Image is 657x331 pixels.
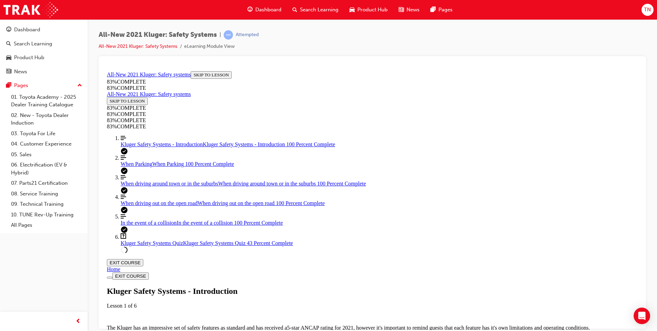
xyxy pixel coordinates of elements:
a: 08. Service Training [8,189,85,199]
button: Pages [3,79,85,92]
a: 10. TUNE Rev-Up Training [8,210,85,220]
div: 83 % COMPLETE [3,17,534,23]
a: Dashboard [3,23,85,36]
li: eLearning Module View [184,43,235,51]
div: Pages [14,82,28,89]
a: All-New 2021 Kluger: Safety systems [3,23,87,29]
a: 05. Sales [8,149,85,160]
span: up-icon [77,81,82,90]
section: Lesson Header [3,218,534,241]
a: All-New 2021 Kluger: Safety Systems [99,43,177,49]
span: guage-icon [247,6,253,14]
div: Open Intercom Messenger [634,308,650,324]
span: All-New 2021 Kluger: Safety Systems [99,31,217,39]
a: All Pages [8,220,85,231]
a: pages-iconPages [425,3,458,17]
a: Home [3,198,534,204]
a: news-iconNews [393,3,425,17]
div: 83 % COMPLETE [3,49,534,55]
nav: Course Outline [3,67,534,185]
div: Search Learning [14,40,52,48]
span: pages-icon [6,83,11,89]
section: Course Information [3,3,534,23]
a: 5-star ANCAP rating for 2021 [183,256,249,262]
span: learningRecordVerb_ATTEMPT-icon [224,30,233,40]
section: Course Overview [3,3,534,185]
button: EXIT COURSE [3,191,39,198]
span: Dashboard [255,6,281,14]
a: 09. Technical Training [8,199,85,210]
div: Dashboard [14,26,40,34]
span: news-icon [6,69,11,75]
span: search-icon [6,41,11,47]
div: Lesson 1 of 6 [3,234,534,241]
a: 02. New - Toyota Dealer Induction [8,110,85,128]
span: Product Hub [357,6,388,14]
button: TN [642,4,654,16]
button: SKIP TO LESSON [87,3,127,10]
div: Attempted [236,32,259,38]
a: search-iconSearch Learning [287,3,344,17]
span: News [407,6,420,14]
div: 83 % COMPLETE [3,55,534,61]
div: News [14,68,27,76]
span: Pages [438,6,453,14]
div: 83 % COMPLETE [3,43,99,49]
span: search-icon [292,6,297,14]
div: 83 % COMPLETE [3,36,99,43]
span: prev-icon [76,317,81,326]
a: guage-iconDashboard [242,3,287,17]
span: TN [644,6,651,14]
p: The Kluger has an impressive set of safety features as standard and has received a , however it's... [3,256,534,263]
a: News [3,65,85,78]
section: Course Information [3,23,99,49]
span: news-icon [399,6,404,14]
div: Product Hub [14,54,44,62]
span: pages-icon [431,6,436,14]
div: 83 % COMPLETE [3,10,534,17]
button: SKIP TO LESSON [3,29,44,36]
span: car-icon [6,55,11,61]
h1: Kluger Safety Systems - Introduction [3,218,534,227]
a: car-iconProduct Hub [344,3,393,17]
a: Product Hub [3,51,85,64]
img: Trak [3,2,58,18]
a: 04. Customer Experience [8,139,85,149]
a: 03. Toyota For Life [8,128,85,139]
button: DashboardSearch LearningProduct HubNews [3,22,85,79]
a: All-New 2021 Kluger: Safety systems [3,3,87,9]
span: Search Learning [300,6,338,14]
a: Search Learning [3,38,85,50]
a: 07. Parts21 Certification [8,178,85,189]
span: | [220,31,221,39]
button: Toggle Course Overview [3,208,8,210]
span: guage-icon [6,27,11,33]
span: car-icon [349,6,355,14]
a: 01. Toyota Academy - 2025 Dealer Training Catalogue [8,92,85,110]
a: 06. Electrification (EV & Hybrid) [8,160,85,178]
